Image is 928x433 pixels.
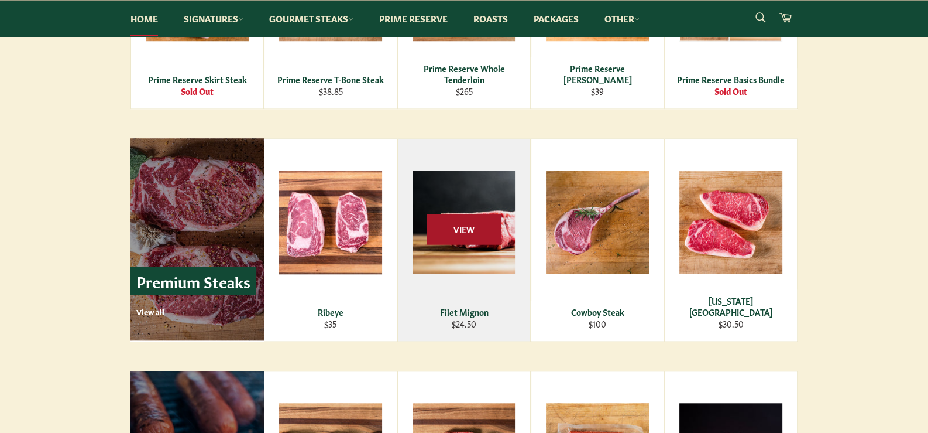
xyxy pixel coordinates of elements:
img: Ribeye [279,171,382,274]
div: $38.85 [272,86,390,97]
div: Filet Mignon [405,306,523,318]
div: Prime Reserve Skirt Steak [139,74,256,85]
p: Premium Steaks [130,267,256,295]
a: Packages [522,1,590,36]
a: Filet Mignon Filet Mignon $24.50 View [397,138,531,342]
div: $35 [271,318,390,329]
a: Ribeye Ribeye $35 [264,138,397,342]
div: Prime Reserve T-Bone Steak [272,74,390,85]
div: Prime Reserve [PERSON_NAME] [539,63,657,86]
div: Sold Out [672,86,790,97]
div: $100 [539,318,657,329]
a: Other [593,1,651,36]
div: $39 [539,86,657,97]
p: View all [136,306,256,317]
a: New York Strip [US_STATE][GEOGRAPHIC_DATA] $30.50 [664,138,798,342]
div: $30.50 [672,318,790,329]
a: Roasts [462,1,520,36]
div: Prime Reserve Whole Tenderloin [405,63,523,86]
a: Signatures [172,1,255,36]
div: [US_STATE][GEOGRAPHIC_DATA] [672,295,790,318]
a: Premium Steaks View all [130,138,264,340]
a: Prime Reserve [367,1,459,36]
span: View [427,214,501,244]
a: Cowboy Steak Cowboy Steak $100 [531,138,664,342]
a: Gourmet Steaks [257,1,365,36]
div: $265 [405,86,523,97]
div: Ribeye [271,306,390,318]
img: New York Strip [679,171,782,274]
div: Sold Out [139,86,256,97]
div: Prime Reserve Basics Bundle [672,74,790,85]
img: Cowboy Steak [546,171,649,274]
div: Cowboy Steak [539,306,657,318]
a: Home [119,1,170,36]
